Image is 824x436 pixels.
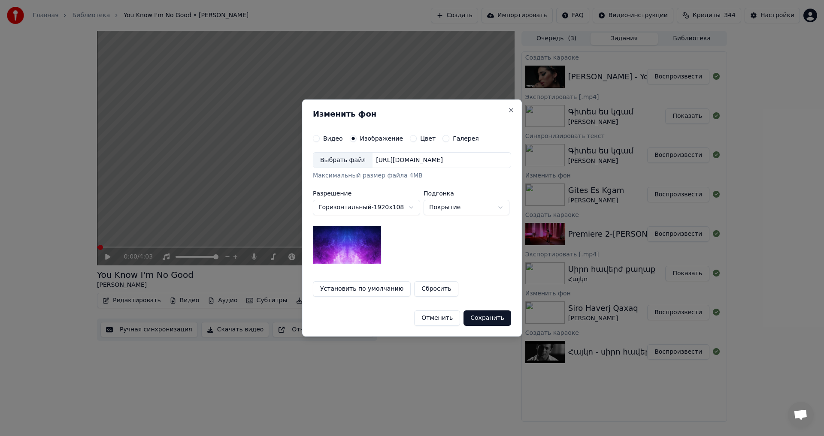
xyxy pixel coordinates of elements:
[373,156,446,165] div: [URL][DOMAIN_NAME]
[313,110,511,118] h2: Изменить фон
[414,281,458,297] button: Сбросить
[453,135,479,141] label: Галерея
[424,190,509,196] label: Подгонка
[420,135,436,141] label: Цвет
[414,310,460,326] button: Отменить
[463,310,511,326] button: Сохранить
[323,135,343,141] label: Видео
[313,172,511,180] div: Максимальный размер файла 4MB
[360,135,403,141] label: Изображение
[313,153,373,168] div: Выбрать файл
[313,281,411,297] button: Установить по умолчанию
[313,190,420,196] label: Разрешение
